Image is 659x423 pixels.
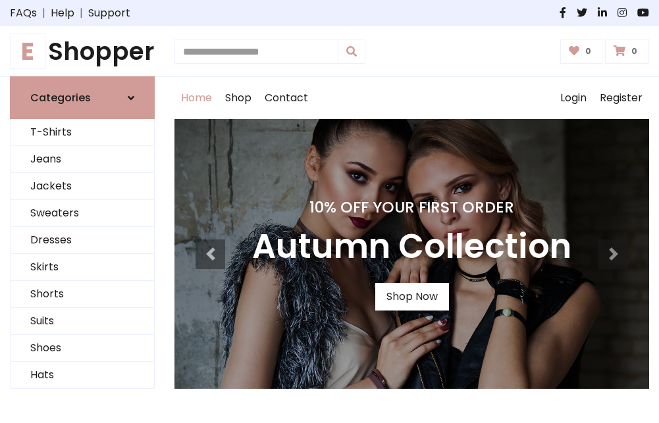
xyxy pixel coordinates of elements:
[10,5,37,21] a: FAQs
[11,173,154,200] a: Jackets
[11,362,154,389] a: Hats
[10,34,45,69] span: E
[11,281,154,308] a: Shorts
[11,227,154,254] a: Dresses
[258,77,315,119] a: Contact
[10,76,155,119] a: Categories
[10,37,155,66] h1: Shopper
[30,91,91,104] h6: Categories
[10,37,155,66] a: EShopper
[252,227,571,267] h3: Autumn Collection
[582,45,594,57] span: 0
[560,39,603,64] a: 0
[88,5,130,21] a: Support
[375,283,449,311] a: Shop Now
[11,254,154,281] a: Skirts
[628,45,641,57] span: 0
[252,198,571,216] h4: 10% Off Your First Order
[219,77,258,119] a: Shop
[51,5,74,21] a: Help
[74,5,88,21] span: |
[11,308,154,335] a: Suits
[11,200,154,227] a: Sweaters
[605,39,649,64] a: 0
[554,77,593,119] a: Login
[37,5,51,21] span: |
[11,146,154,173] a: Jeans
[11,119,154,146] a: T-Shirts
[11,335,154,362] a: Shoes
[593,77,649,119] a: Register
[174,77,219,119] a: Home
